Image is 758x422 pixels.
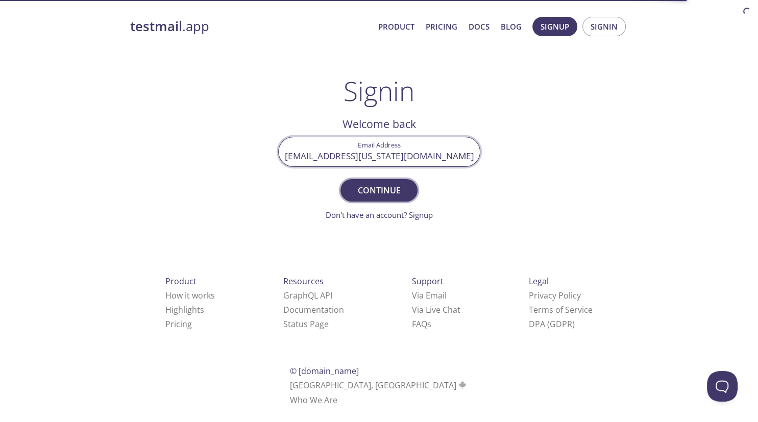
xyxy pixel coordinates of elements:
[541,20,569,33] span: Signup
[283,290,332,301] a: GraphQL API
[412,290,447,301] a: Via Email
[290,380,468,391] span: [GEOGRAPHIC_DATA], [GEOGRAPHIC_DATA]
[501,20,522,33] a: Blog
[130,17,182,35] strong: testmail
[283,318,329,330] a: Status Page
[340,179,417,202] button: Continue
[290,394,337,406] a: Who We Are
[582,17,626,36] button: Signin
[352,183,406,197] span: Continue
[412,276,444,287] span: Support
[165,276,197,287] span: Product
[707,371,738,402] iframe: Help Scout Beacon - Open
[378,20,414,33] a: Product
[165,304,204,315] a: Highlights
[529,290,581,301] a: Privacy Policy
[426,20,457,33] a: Pricing
[529,276,549,287] span: Legal
[344,76,414,106] h1: Signin
[412,304,460,315] a: Via Live Chat
[529,304,593,315] a: Terms of Service
[591,20,618,33] span: Signin
[427,318,431,330] span: s
[165,318,192,330] a: Pricing
[290,365,359,377] span: © [DOMAIN_NAME]
[283,276,324,287] span: Resources
[165,290,215,301] a: How it works
[278,115,480,133] h2: Welcome back
[469,20,490,33] a: Docs
[130,18,370,35] a: testmail.app
[532,17,577,36] button: Signup
[283,304,344,315] a: Documentation
[412,318,431,330] a: FAQ
[529,318,575,330] a: DPA (GDPR)
[326,210,433,220] a: Don't have an account? Signup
